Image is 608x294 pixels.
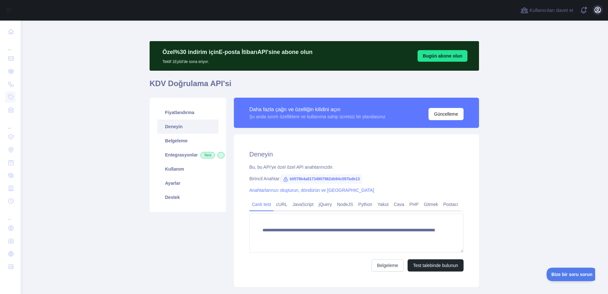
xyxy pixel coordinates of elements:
font: Gitmek [424,202,438,207]
font: Cava [394,202,404,207]
font: Güncelleme [434,111,458,117]
font: Eylül'de sona eriyor [174,59,208,64]
font: b0579b4a81734907982db94c097bdb13 [290,177,360,181]
a: EntegrasyonlarYeni [157,148,218,162]
iframe: Müşteri Desteğini Aç/Kapat [547,268,595,281]
font: ... [8,47,11,51]
font: Özel [162,49,175,55]
font: Yeni [204,153,211,157]
font: Deneyin [249,151,273,158]
font: JavaScript [292,202,313,207]
font: Fiyatlandırma [165,110,194,115]
button: Güncelleme [428,108,464,120]
font: API'sine abone olun [257,49,312,55]
font: Ayarlar [165,181,180,186]
a: Destek [157,190,218,204]
font: Canlı test [252,202,271,207]
font: Entegrasyonlar [165,152,198,157]
font: Python [358,202,373,207]
font: ... [8,125,11,129]
font: Test talebinde bulunun [413,263,458,268]
font: Deneyin [165,124,182,129]
font: % [175,49,180,55]
font: cURL [276,202,287,207]
font: Kullanıcıları davet et [530,7,573,13]
a: Kullanım [157,162,218,176]
font: ... [8,216,11,221]
font: Bu, bu API'ye özel özel API anahtarınızdır. [249,165,334,170]
font: 30 indirim için [180,49,219,55]
font: Bugün abone olun [423,53,462,58]
font: NodeJS [337,202,353,207]
font: Birincil Anahtar: [249,176,281,181]
font: Yakut [377,202,389,207]
font: Belgeleme [165,138,188,143]
font: PHP [410,202,419,207]
font: Destek [165,195,180,200]
font: KDV Doğrulama API'si [150,79,231,88]
button: Bugün abone olun [418,50,467,62]
a: Deneyin [157,120,218,134]
a: Belgeleme [157,134,218,148]
button: Test talebinde bulunun [408,259,464,272]
font: Belgeleme [377,263,398,268]
font: Daha fazla çağrı ve özelliğin kilidini açın [249,107,340,112]
a: Fiyatlandırma [157,105,218,120]
font: Şu anda sınırlı özelliklere ve kullanıma sahip ücretsiz bir plandasınız [249,114,385,119]
font: jQuery [319,202,332,207]
font: Teklif 1 [162,59,174,64]
a: Ayarlar [157,176,218,190]
font: Kullanım [165,166,184,172]
font: E-posta İtibarı [219,49,257,55]
font: Postacı [443,202,458,207]
a: Anahtarlarınızı oluşturun, döndürün ve [GEOGRAPHIC_DATA] [249,188,374,193]
a: Belgeleme [372,259,404,272]
font: . [208,59,209,64]
button: Kullanıcıları davet et [519,5,575,15]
